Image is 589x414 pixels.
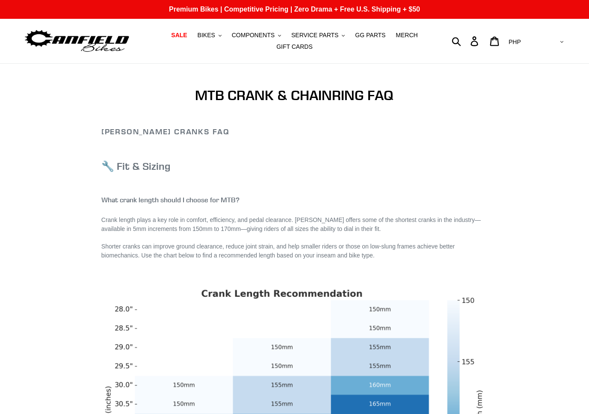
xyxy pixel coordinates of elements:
[287,30,349,41] button: SERVICE PARTS
[396,32,417,39] span: MERCH
[355,32,385,39] span: GG PARTS
[193,30,226,41] button: BIKES
[101,242,488,260] p: Shorter cranks can improve ground clearance, reduce joint strain, and help smaller riders or thos...
[351,30,390,41] a: GG PARTS
[198,32,215,39] span: BIKES
[167,30,191,41] a: SALE
[101,196,488,204] h4: What crank length should I choose for MTB?
[232,32,275,39] span: COMPONENTS
[101,87,488,103] h1: MTB CRANK & CHAINRING FAQ
[24,28,130,55] img: Canfield Bikes
[101,216,488,234] p: Crank length plays a key role in comfort, efficiency, and pedal clearance. [PERSON_NAME] offers s...
[101,160,488,172] h3: 🔧 Fit & Sizing
[276,43,313,50] span: GIFT CARDS
[228,30,285,41] button: COMPONENTS
[291,32,338,39] span: SERVICE PARTS
[171,32,187,39] span: SALE
[391,30,422,41] a: MERCH
[272,41,317,53] a: GIFT CARDS
[101,127,488,136] h2: [PERSON_NAME] Cranks FAQ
